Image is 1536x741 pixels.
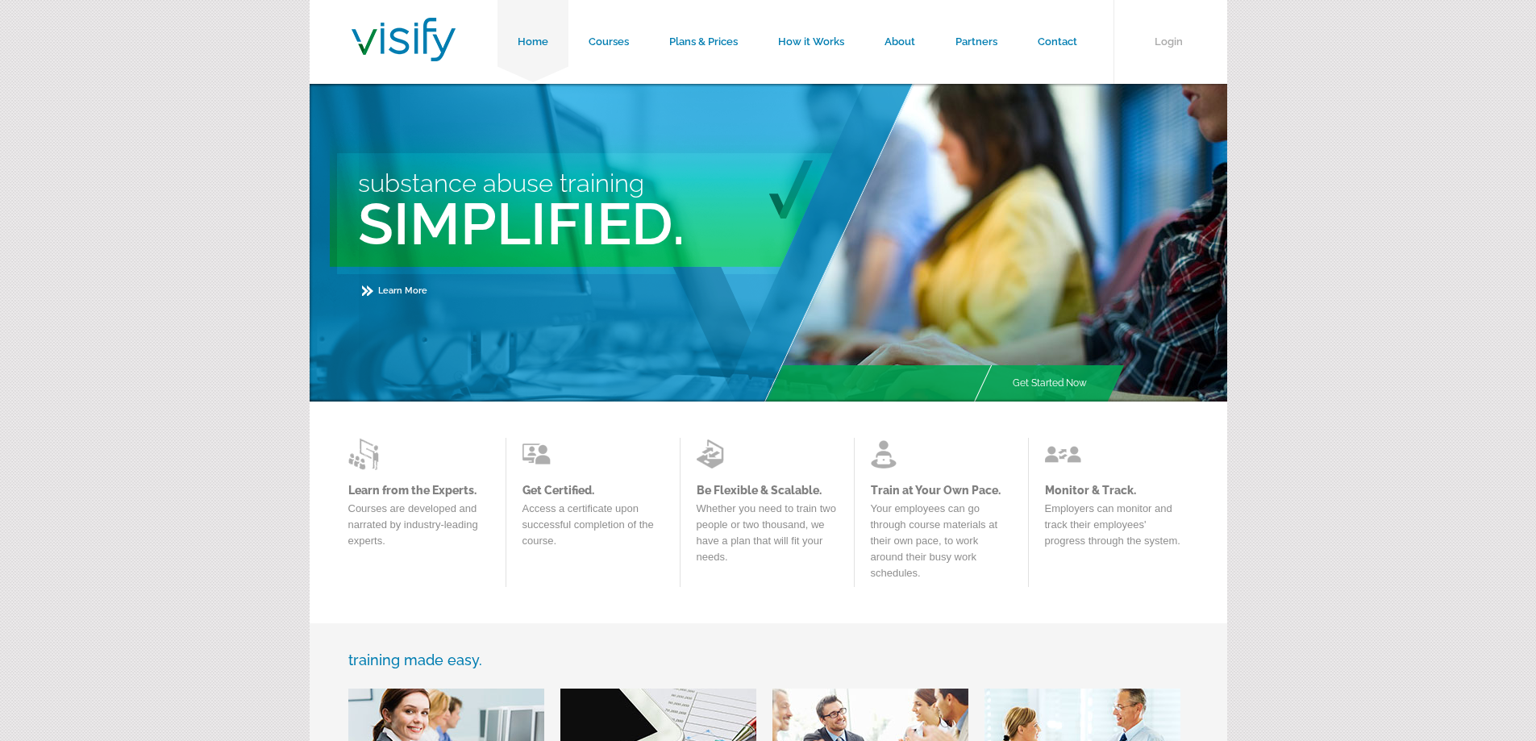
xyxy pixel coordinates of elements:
a: Learn More [362,285,427,296]
img: Learn from the Experts [697,438,733,470]
img: Learn from the Experts [522,438,559,470]
a: Visify Training [352,43,456,66]
p: Courses are developed and narrated by industry-leading experts. [348,501,489,557]
a: Be Flexible & Scalable. [697,484,838,497]
p: Employers can monitor and track their employees' progress through the system. [1045,501,1186,557]
a: Get Certified. [522,484,664,497]
a: Monitor & Track. [1045,484,1186,497]
p: Whether you need to train two people or two thousand, we have a plan that will fit your needs. [697,501,838,573]
img: Main Image [763,84,1227,402]
h2: Simplified. [358,189,918,258]
img: Learn from the Experts [348,438,385,470]
p: Access a certificate upon successful completion of the course. [522,501,664,557]
img: Visify Training [352,18,456,61]
img: Learn from the Experts [1045,438,1081,470]
h3: Substance Abuse Training [358,169,918,198]
h3: training made easy. [348,651,1188,668]
a: Learn from the Experts. [348,484,489,497]
img: Learn from the Experts [871,438,907,470]
a: Get Started Now [993,365,1107,402]
p: Your employees can go through course materials at their own pace, to work around their busy work ... [871,501,1012,589]
a: Train at Your Own Pace. [871,484,1012,497]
